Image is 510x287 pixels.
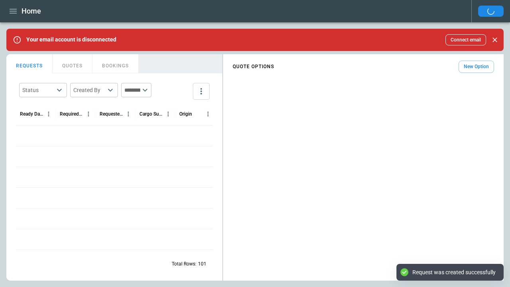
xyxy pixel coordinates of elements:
[100,111,123,117] div: Requested Route
[6,54,53,73] button: REQUESTS
[92,54,139,73] button: BOOKINGS
[73,86,105,94] div: Created By
[193,83,210,100] button: more
[489,31,500,49] div: dismiss
[489,34,500,45] button: Close
[83,109,94,119] button: Required Date & Time (UTC+03:00) column menu
[233,65,274,69] h4: QUOTE OPTIONS
[20,111,43,117] div: Ready Date & Time (UTC+03:00)
[203,109,213,119] button: Origin column menu
[26,36,116,43] p: Your email account is disconnected
[198,261,206,267] p: 101
[163,109,173,119] button: Cargo Summary column menu
[43,109,54,119] button: Ready Date & Time (UTC+03:00) column menu
[22,6,41,16] h1: Home
[412,269,496,276] div: Request was created successfully
[123,109,133,119] button: Requested Route column menu
[139,111,163,117] div: Cargo Summary
[223,57,504,76] div: scrollable content
[60,111,83,117] div: Required Date & Time (UTC+03:00)
[53,54,92,73] button: QUOTES
[22,86,54,94] div: Status
[172,261,196,267] p: Total Rows:
[445,34,486,45] button: Connect email
[179,111,192,117] div: Origin
[459,61,494,73] button: New Option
